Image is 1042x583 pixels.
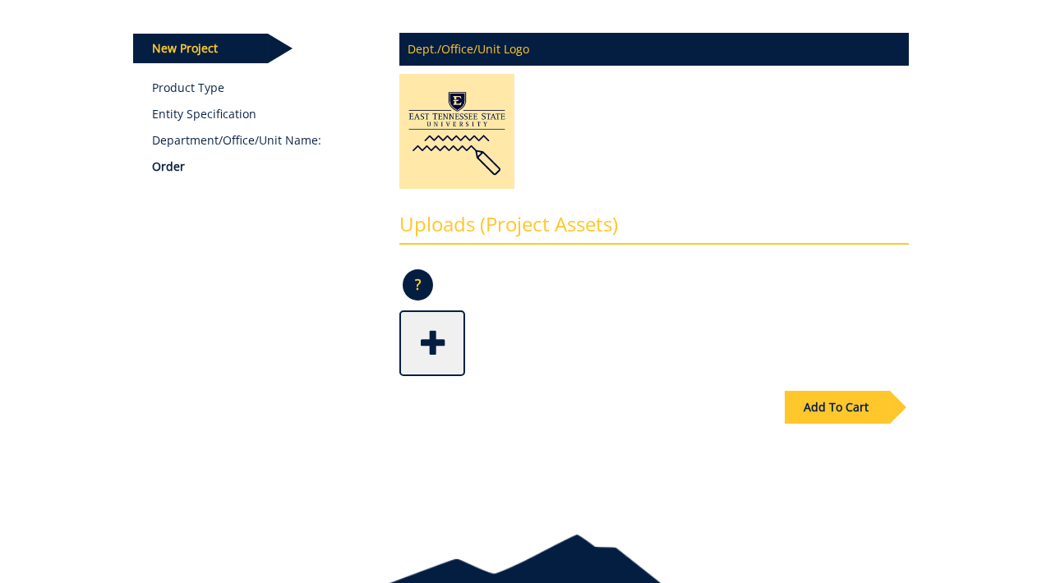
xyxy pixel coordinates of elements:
p: Entity Specification [153,106,376,122]
a: Product Type [153,80,376,96]
div: Add To Cart [785,391,889,424]
h3: Uploads (Project Assets) [399,213,909,245]
p: New Project [133,34,268,63]
p: Dept./Office/Unit Logo [399,33,909,66]
p: Order [153,158,376,175]
p: Department/Office/Unit Name: [153,132,376,149]
p: ? [403,269,433,301]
